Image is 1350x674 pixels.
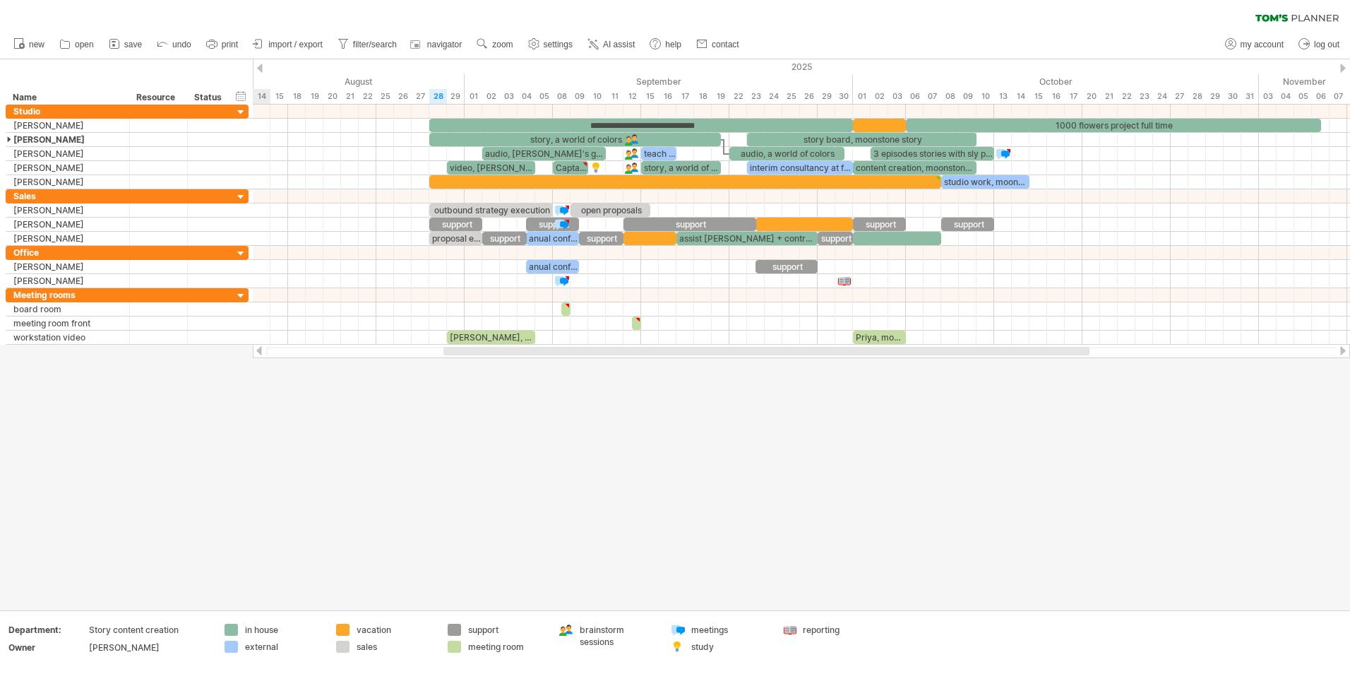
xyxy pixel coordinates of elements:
[203,35,242,54] a: print
[245,641,322,653] div: external
[13,119,122,132] div: [PERSON_NAME]
[153,35,196,54] a: undo
[124,40,142,49] span: save
[1135,89,1153,104] div: Thursday, 23 October 2025
[482,232,527,245] div: support
[465,89,482,104] div: Monday, 1 September 2025
[941,175,1029,189] div: studio work, moonstone project
[288,89,306,104] div: Monday, 18 August 2025
[408,35,466,54] a: navigator
[1118,89,1135,104] div: Wednesday, 22 October 2025
[1295,35,1344,54] a: log out
[765,89,782,104] div: Wednesday, 24 September 2025
[194,90,225,105] div: Status
[94,74,465,89] div: August 2025
[89,624,208,636] div: Story content creation
[334,35,401,54] a: filter/search
[249,35,327,54] a: import / export
[871,89,888,104] div: Thursday, 2 October 2025
[13,274,122,288] div: [PERSON_NAME]
[447,161,535,175] div: video, [PERSON_NAME]'s Ocean quest
[729,147,844,160] div: audio, a world of colors
[888,89,906,104] div: Friday, 3 October 2025
[1241,40,1284,49] span: my account
[482,147,606,160] div: audio, [PERSON_NAME]'s garden
[782,89,800,104] div: Thursday, 25 September 2025
[747,133,976,146] div: story board, moonstone story
[584,35,639,54] a: AI assist
[623,89,641,104] div: Friday, 12 September 2025
[747,161,853,175] div: interim consultancy at freestay publishers
[1188,89,1206,104] div: Tuesday, 28 October 2025
[871,147,994,160] div: 3 episodes stories with sly podcast
[853,161,976,175] div: content creation, moonstone campaign
[676,89,694,104] div: Wednesday, 17 September 2025
[29,40,44,49] span: new
[412,89,429,104] div: Wednesday, 27 August 2025
[468,624,545,636] div: support
[588,89,606,104] div: Wednesday, 10 September 2025
[253,89,270,104] div: Thursday, 14 August 2025
[853,331,906,344] div: Priya, moonstone project
[376,89,394,104] div: Monday, 25 August 2025
[641,89,659,104] div: Monday, 15 September 2025
[800,89,818,104] div: Friday, 26 September 2025
[603,40,635,49] span: AI assist
[1330,89,1347,104] div: Friday, 7 November 2025
[268,40,323,49] span: import / export
[1277,89,1294,104] div: Tuesday, 4 November 2025
[1312,89,1330,104] div: Thursday, 6 November 2025
[172,40,191,49] span: undo
[518,89,535,104] div: Thursday, 4 September 2025
[747,89,765,104] div: Tuesday, 23 September 2025
[468,641,545,653] div: meeting room
[136,90,179,105] div: Resource
[525,35,577,54] a: settings
[803,624,880,636] div: reporting
[357,624,434,636] div: vacation
[492,40,513,49] span: zoom
[941,89,959,104] div: Wednesday, 8 October 2025
[1224,89,1241,104] div: Thursday, 30 October 2025
[10,35,49,54] a: new
[1012,89,1029,104] div: Tuesday, 14 October 2025
[579,232,623,245] div: support
[544,40,573,49] span: settings
[222,40,238,49] span: print
[13,189,122,203] div: Sales
[1259,89,1277,104] div: Monday, 3 November 2025
[323,89,341,104] div: Wednesday, 20 August 2025
[105,35,146,54] a: save
[394,89,412,104] div: Tuesday, 26 August 2025
[13,218,122,231] div: [PERSON_NAME]
[245,624,322,636] div: in house
[712,40,739,49] span: contact
[1294,89,1312,104] div: Wednesday, 5 November 2025
[580,624,657,648] div: brainstorm sessions
[447,331,535,344] div: [PERSON_NAME], [PERSON_NAME]'s Ocean project
[306,89,323,104] div: Tuesday, 19 August 2025
[13,246,122,259] div: Office
[13,260,122,273] div: [PERSON_NAME]
[473,35,517,54] a: zoom
[359,89,376,104] div: Friday, 22 August 2025
[75,40,94,49] span: open
[646,35,686,54] a: help
[1029,89,1047,104] div: Wednesday, 15 October 2025
[500,89,518,104] div: Wednesday, 3 September 2025
[353,40,397,49] span: filter/search
[357,641,434,653] div: sales
[694,89,712,104] div: Thursday, 18 September 2025
[712,89,729,104] div: Friday, 19 September 2025
[13,288,122,302] div: Meeting rooms
[526,232,579,245] div: anual conference creative agencies [GEOGRAPHIC_DATA]
[13,133,122,146] div: [PERSON_NAME]
[429,203,553,217] div: outbound strategy execution
[691,641,768,653] div: study
[13,232,122,245] div: [PERSON_NAME]
[665,40,681,49] span: help
[959,89,976,104] div: Thursday, 9 October 2025
[429,133,721,146] div: story, a world of colors
[906,119,1321,132] div: 1000 flowers project full time
[270,89,288,104] div: Friday, 15 August 2025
